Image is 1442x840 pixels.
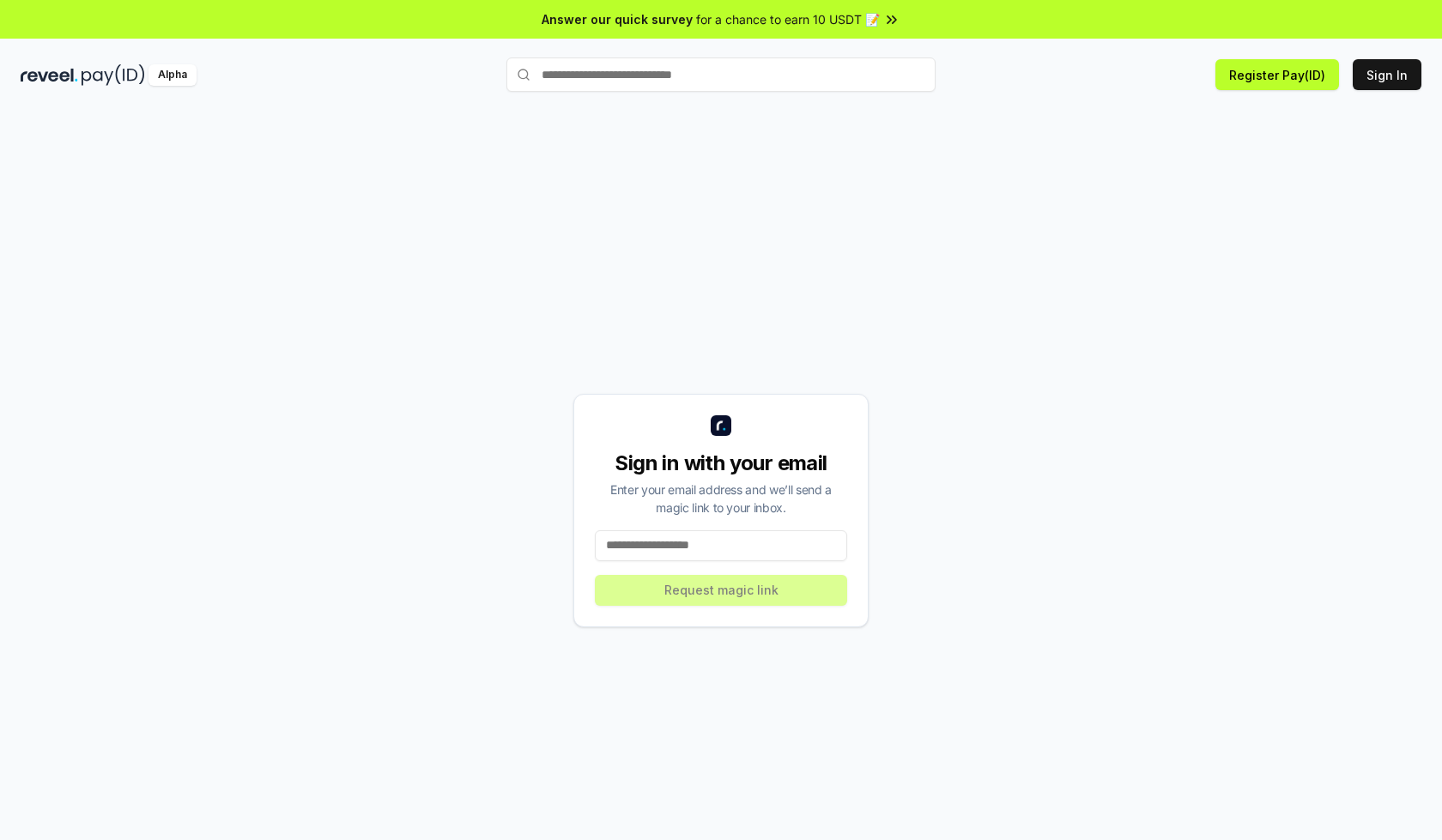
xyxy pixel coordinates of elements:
div: Alpha [148,64,197,86]
button: Sign In [1353,59,1421,90]
span: Answer our quick survey [542,10,693,28]
div: Sign in with your email [595,450,847,477]
div: Enter your email address and we’ll send a magic link to your inbox. [595,480,847,517]
img: reveel_dark [21,64,78,86]
button: Register Pay(ID) [1215,59,1339,90]
img: logo_small [711,415,731,436]
img: pay_id [82,64,145,86]
span: for a chance to earn 10 USDT 📝 [696,10,880,28]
